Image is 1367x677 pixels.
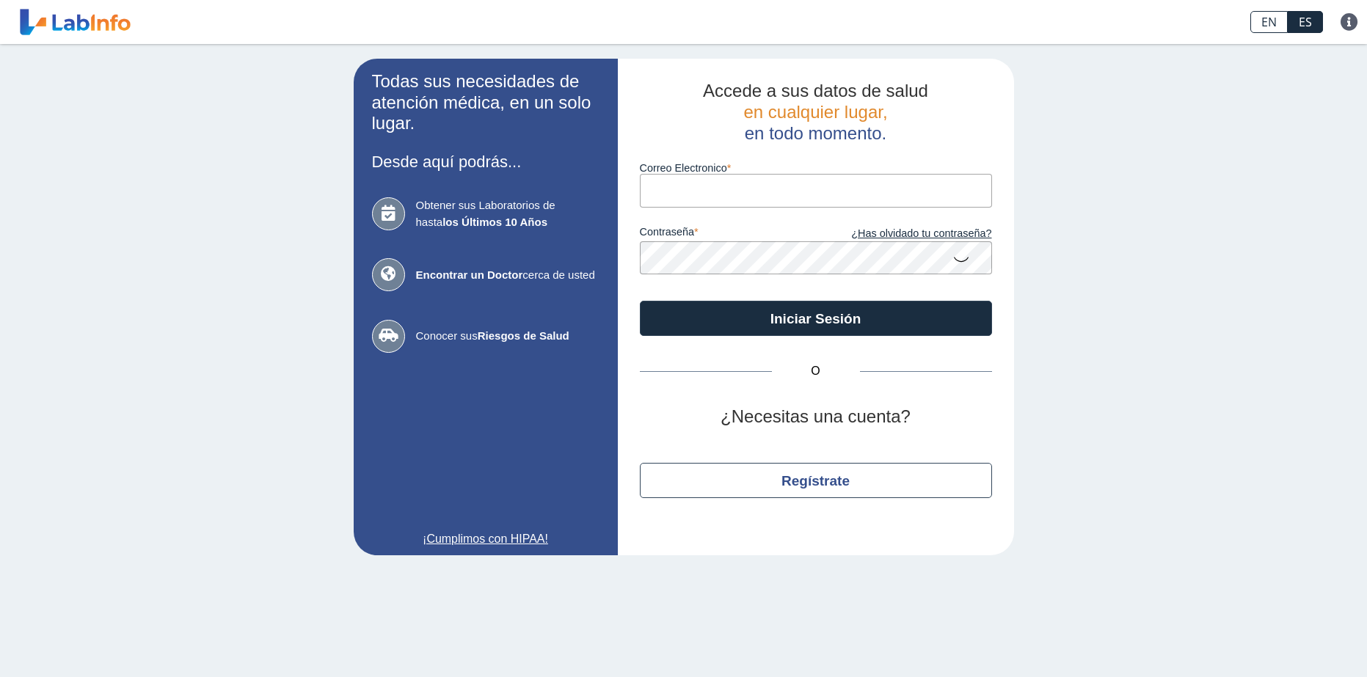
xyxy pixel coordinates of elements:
span: Obtener sus Laboratorios de hasta [416,197,599,230]
span: cerca de usted [416,267,599,284]
a: EN [1250,11,1288,33]
h3: Desde aquí podrás... [372,153,599,171]
b: Encontrar un Doctor [416,268,523,281]
h2: ¿Necesitas una cuenta? [640,406,992,428]
label: Correo Electronico [640,162,992,174]
span: en todo momento. [745,123,886,143]
button: Regístrate [640,463,992,498]
a: ES [1288,11,1323,33]
label: contraseña [640,226,816,242]
b: Riesgos de Salud [478,329,569,342]
a: ¿Has olvidado tu contraseña? [816,226,992,242]
a: ¡Cumplimos con HIPAA! [372,530,599,548]
b: los Últimos 10 Años [442,216,547,228]
span: O [772,362,860,380]
button: Iniciar Sesión [640,301,992,336]
span: Conocer sus [416,328,599,345]
span: Accede a sus datos de salud [703,81,928,100]
h2: Todas sus necesidades de atención médica, en un solo lugar. [372,71,599,134]
span: en cualquier lugar, [743,102,887,122]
